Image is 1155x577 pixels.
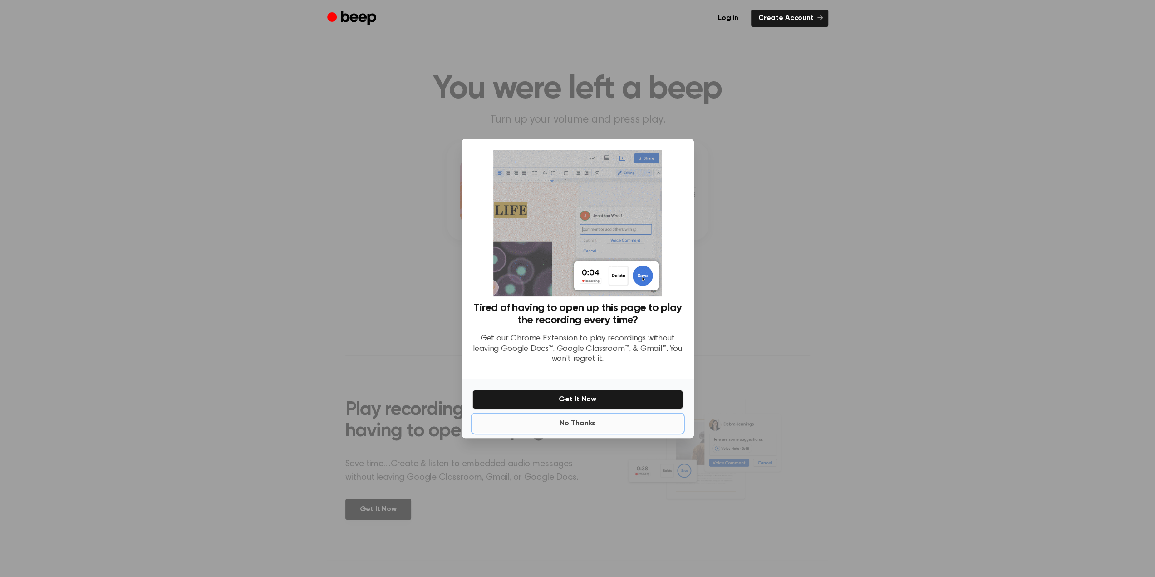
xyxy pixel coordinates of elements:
[472,390,683,409] button: Get It Now
[711,10,746,27] a: Log in
[327,10,378,27] a: Beep
[751,10,828,27] a: Create Account
[493,150,662,296] img: Beep extension in action
[472,302,683,326] h3: Tired of having to open up this page to play the recording every time?
[472,334,683,365] p: Get our Chrome Extension to play recordings without leaving Google Docs™, Google Classroom™, & Gm...
[472,414,683,433] button: No Thanks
